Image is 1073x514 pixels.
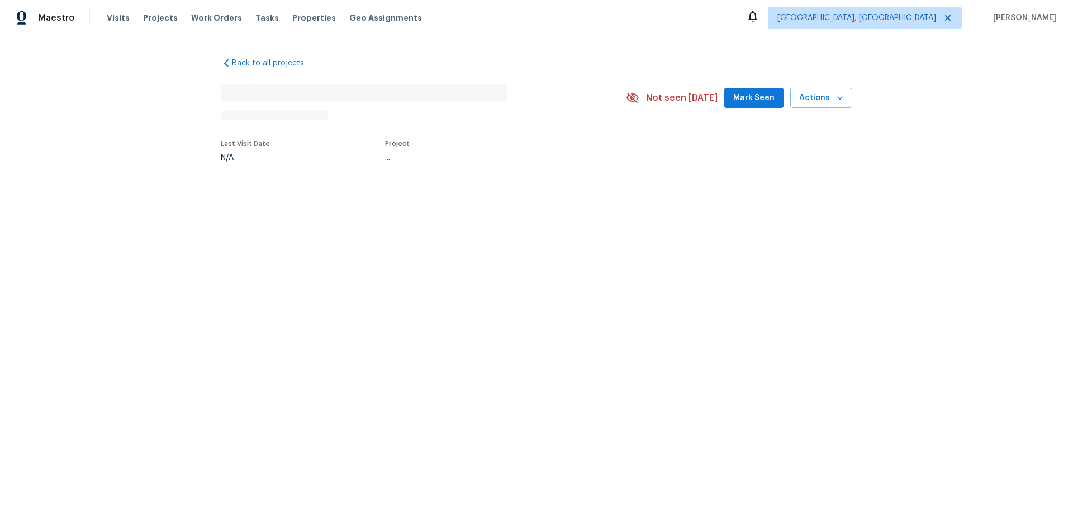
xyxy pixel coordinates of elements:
span: [GEOGRAPHIC_DATA], [GEOGRAPHIC_DATA] [777,12,936,23]
span: Tasks [255,14,279,22]
button: Actions [790,88,852,109]
span: Not seen [DATE] [646,92,718,103]
a: Back to all projects [221,58,328,69]
span: Project [385,140,410,147]
span: Work Orders [191,12,242,23]
span: Properties [292,12,336,23]
span: Projects [143,12,178,23]
div: N/A [221,154,270,162]
span: Visits [107,12,130,23]
span: Actions [799,91,843,105]
span: Last Visit Date [221,140,270,147]
span: Geo Assignments [349,12,422,23]
span: [PERSON_NAME] [989,12,1056,23]
button: Mark Seen [724,88,784,109]
span: Mark Seen [733,91,775,105]
div: ... [385,154,600,162]
span: Maestro [38,12,75,23]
